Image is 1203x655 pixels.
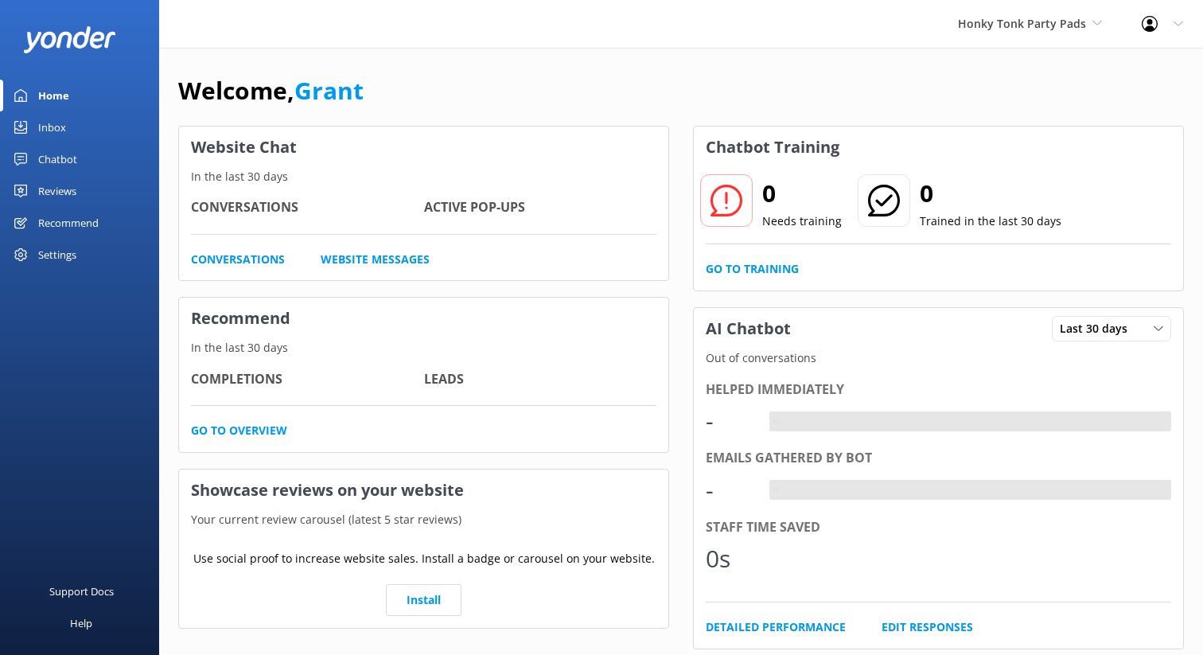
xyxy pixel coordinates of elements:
h3: Chatbot Training [694,127,851,168]
h1: Welcome, [178,72,364,110]
div: Chatbot [38,143,77,175]
h3: Recommend [179,298,668,339]
a: Edit Responses [882,618,973,636]
h2: 0 [920,174,1061,212]
a: Go to overview [191,422,287,439]
div: - [706,471,753,509]
p: Trained in the last 30 days [920,212,1061,230]
p: Out of conversations [694,349,1183,367]
h4: Leads [424,369,657,390]
div: - [769,411,781,432]
div: Staff time saved [706,517,1171,538]
a: Website Messages [321,251,430,268]
a: Detailed Performance [706,618,846,636]
div: - [706,402,753,440]
div: Emails gathered by bot [706,448,1171,469]
div: Recommend [38,207,99,239]
div: Helped immediately [706,380,1171,400]
h2: 0 [762,174,842,212]
a: Go to Training [706,260,799,278]
h3: Showcase reviews on your website [179,470,668,511]
div: Home [38,80,69,111]
h3: AI Chatbot [694,308,803,349]
h4: Conversations [191,197,424,218]
div: 0s [706,540,753,578]
a: Install [386,584,461,616]
div: Inbox [38,111,66,143]
h4: Active Pop-ups [424,197,657,218]
p: In the last 30 days [179,339,668,357]
p: Use social proof to increase website sales. Install a badge or carousel on your website. [193,550,655,567]
span: Honky Tonk Party Pads [958,16,1086,31]
p: Your current review carousel (latest 5 star reviews) [179,511,668,528]
div: Help [70,607,92,639]
img: yonder-white-logo.png [24,26,115,53]
span: Last 30 days [1060,320,1137,337]
div: Support Docs [49,575,114,607]
div: - [769,480,781,501]
p: In the last 30 days [179,168,668,185]
div: Reviews [38,175,76,207]
h4: Completions [191,369,424,390]
div: Settings [38,239,76,271]
a: Grant [294,74,364,107]
h3: Website Chat [179,127,668,168]
a: Conversations [191,251,285,268]
p: Needs training [762,212,842,230]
